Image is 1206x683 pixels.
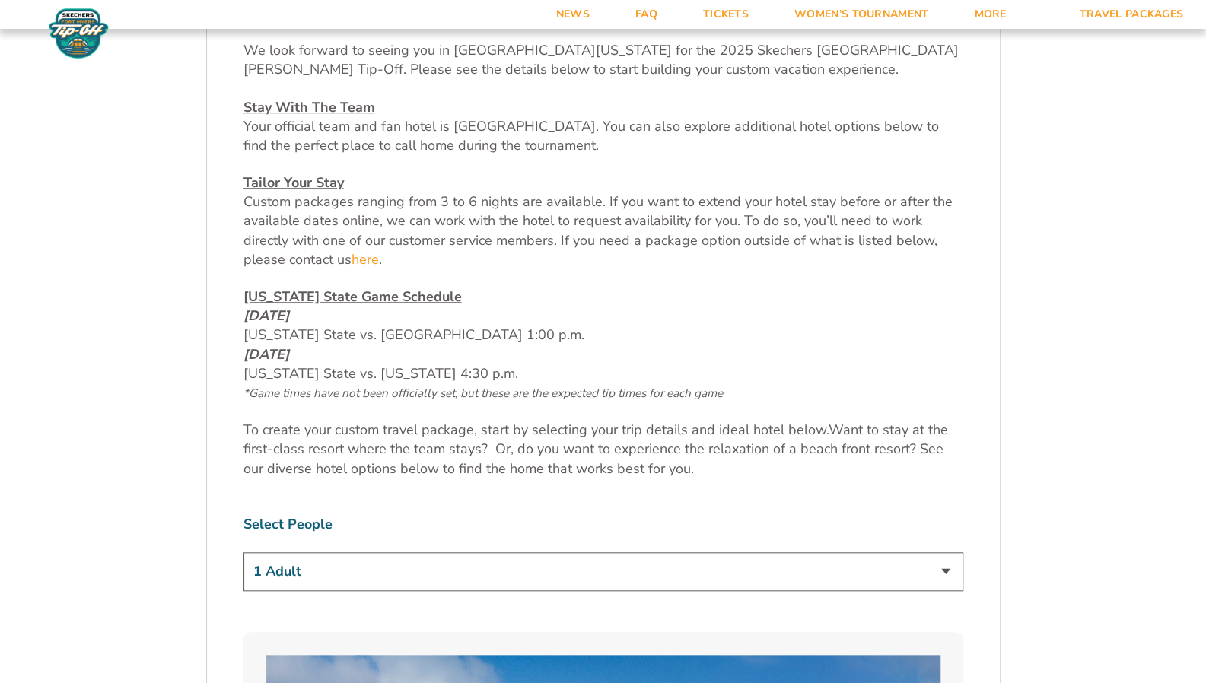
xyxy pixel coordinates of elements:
[243,117,939,154] span: Your official team and fan hotel is [GEOGRAPHIC_DATA]. You can also explore additional hotel opti...
[243,421,829,439] span: To create your custom travel package, start by selecting your trip details and ideal hotel below.
[243,345,289,364] em: [DATE]
[46,8,112,59] img: Fort Myers Tip-Off
[243,192,953,268] span: Custom packages ranging from 3 to 6 nights are available. If you want to extend your hotel stay b...
[352,250,379,269] a: here
[243,307,723,402] span: [US_STATE] State vs. [GEOGRAPHIC_DATA] 1:00 p.m. [US_STATE] State vs. [US_STATE] 4:30 p.m.
[243,173,344,192] u: Tailor Your Stay
[243,515,963,534] label: Select People
[243,41,963,79] p: We look forward to seeing you in [GEOGRAPHIC_DATA][US_STATE] for the 2025 Skechers [GEOGRAPHIC_DA...
[379,250,382,268] span: .
[243,421,963,478] p: Want to stay at the first-class resort where the team stays? Or, do you want to experience the re...
[243,307,289,325] em: [DATE]
[243,98,375,116] u: Stay With The Team
[243,386,723,401] span: *Game times have not been officially set, but these are the expected tip times for each game
[243,287,462,306] span: [US_STATE] State Game Schedule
